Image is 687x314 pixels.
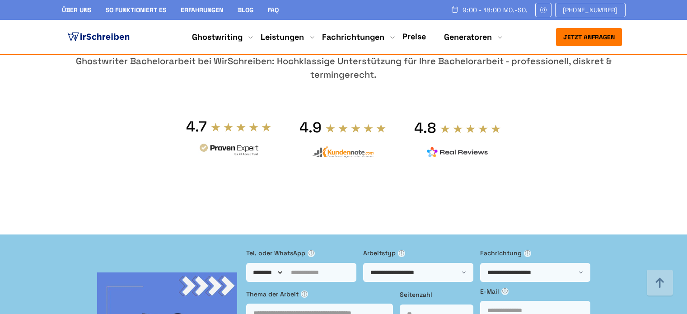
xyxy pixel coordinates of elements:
[261,32,304,42] a: Leistungen
[524,250,531,257] span: ⓘ
[451,6,459,13] img: Schedule
[563,6,618,14] span: [PHONE_NUMBER]
[427,147,488,158] img: realreviews
[501,288,509,295] span: ⓘ
[186,117,207,136] div: 4.7
[402,31,426,42] a: Preise
[312,146,374,158] img: kundennote
[299,118,322,136] div: 4.9
[322,32,384,42] a: Fachrichtungen
[444,32,492,42] a: Generatoren
[414,119,436,137] div: 4.8
[463,6,528,14] span: 9:00 - 18:00 Mo.-So.
[400,290,473,300] label: Seitenzahl
[106,6,166,14] a: So funktioniert es
[480,286,590,296] label: E-Mail
[555,3,626,17] a: [PHONE_NUMBER]
[440,124,501,134] img: stars
[62,6,91,14] a: Über uns
[480,248,590,258] label: Fachrichtung
[246,248,356,258] label: Tel. oder WhatsApp
[192,32,243,42] a: Ghostwriting
[646,270,673,297] img: button top
[556,28,622,46] button: Jetzt anfragen
[246,289,393,299] label: Thema der Arbeit
[539,6,547,14] img: Email
[238,6,253,14] a: Blog
[363,248,473,258] label: Arbeitstyp
[181,6,223,14] a: Erfahrungen
[308,250,315,257] span: ⓘ
[65,30,131,44] img: logo ghostwriter-österreich
[398,250,405,257] span: ⓘ
[210,122,272,132] img: stars
[62,54,626,81] div: Ghostwriter Bachelorarbeit bei WirSchreiben: Hochklassige Unterstützung für Ihre Bachelorarbeit -...
[325,123,387,133] img: stars
[268,6,279,14] a: FAQ
[301,291,308,298] span: ⓘ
